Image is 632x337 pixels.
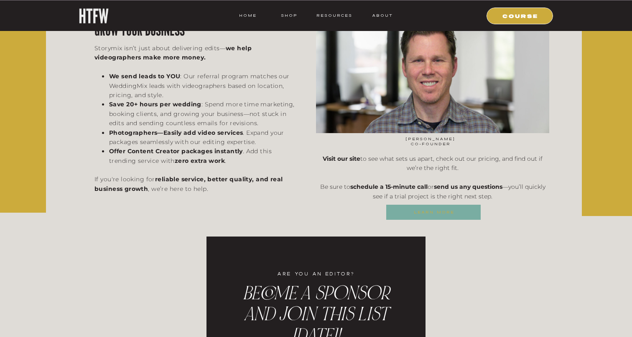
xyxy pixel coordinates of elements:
[387,208,481,216] a: learn more
[323,155,360,162] b: Visit our site
[109,100,298,128] li: : Spend more time marketing, booking clients, and growing your business—not stuck in edits and se...
[492,12,549,19] a: COURSE
[316,154,549,194] h3: to see what sets us apart, check out our pricing, and find out if we’re the right fit. Be sure to...
[109,72,298,100] li: : Our referral program matches our WeddingMix leads with videographers based on location, pricing...
[94,44,298,197] div: Storymix isn’t just about delivering edits— If you're looking for , we’re here to help.
[109,72,180,80] b: We send leads to YOU
[273,12,306,19] a: shop
[372,12,393,19] a: ABOUT
[316,154,549,194] a: Visit our siteto see what sets us apart, check out our pricing, and find out if we’re the right f...
[109,129,243,136] b: Photographers—Easily add video services
[243,270,389,278] p: are you an editor?
[94,175,283,192] b: reliable service, better quality, and real business growth
[347,136,514,150] h3: [PERSON_NAME] Co-founder
[109,147,298,165] li: . Add this trending service with .
[109,147,243,155] b: Offer Content Creator packages instantly
[109,100,201,108] b: Save 20+ hours per wedding
[313,12,352,19] a: resources
[109,128,298,147] li: . Expand your packages seamlessly with our editing expertise.
[175,157,225,165] b: zero extra work
[239,12,257,19] a: HOME
[350,183,428,190] b: schedule a 15-minute call
[434,183,502,190] b: send us any questions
